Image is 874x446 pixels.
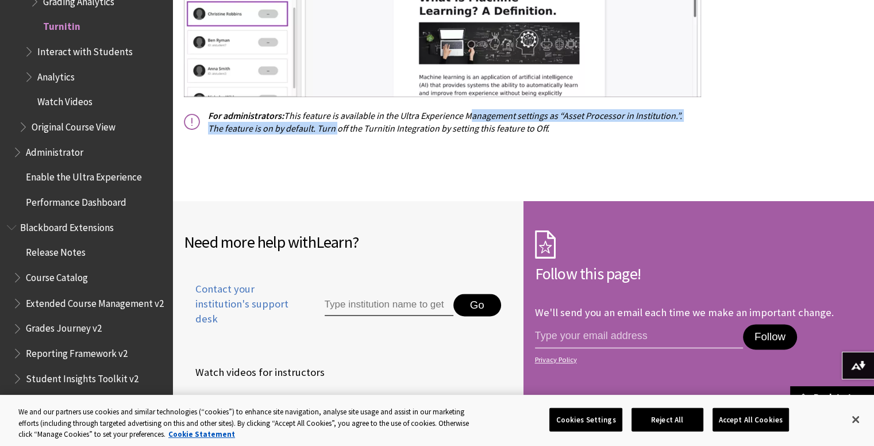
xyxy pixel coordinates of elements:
button: Accept All Cookies [713,407,789,432]
span: Blackboard Extensions [20,218,114,233]
span: Contact your institution's support desk [184,282,298,327]
span: Watch videos for instructors [184,364,325,381]
span: Course Catalog [26,268,88,283]
button: Close [843,407,868,432]
a: Join the Community [184,393,290,410]
button: Cookies Settings [549,407,622,432]
button: Go [453,294,501,317]
span: Reporting Framework v2 [26,343,128,359]
span: Administrator [26,143,83,158]
span: Enable the Ultra Experience [26,168,142,183]
span: Learn [316,232,352,252]
span: Universal Authentication Solution v2 [26,393,164,420]
span: Join the Community [184,393,288,410]
button: Follow [743,324,797,349]
span: Performance Dashboard [26,193,126,208]
span: Analytics [37,67,75,83]
span: Original Course View [32,117,115,133]
h2: Need more help with ? [184,230,512,254]
span: Interact with Students [37,42,133,57]
input: Type institution name to get support [325,294,453,317]
span: Grades Journey v2 [26,318,102,334]
input: email address [535,324,743,348]
span: Turnitin [43,17,80,33]
a: Back to top [790,386,874,407]
span: Student Insights Toolkit v2 [26,368,138,384]
a: Watch videos for instructors [184,364,327,381]
button: Reject All [632,407,703,432]
div: We and our partners use cookies and similar technologies (“cookies”) to enhance site navigation, ... [18,406,481,440]
span: Release Notes [26,243,86,259]
span: Extended Course Management v2 [26,293,164,309]
span: Watch Videos [37,93,93,108]
p: We'll send you an email each time we make an important change. [535,306,834,319]
h2: Follow this page! [535,262,863,286]
img: Subscription Icon [535,230,556,259]
a: Contact your institution's support desk [184,282,298,341]
span: For administrators: [208,110,284,121]
nav: Book outline for Blackboard Extensions [7,218,165,421]
a: Privacy Policy [535,356,860,364]
p: This feature is available in the Ultra Experience Management settings as “Asset Processor in Inst... [184,109,692,135]
a: More information about your privacy, opens in a new tab [168,429,235,439]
